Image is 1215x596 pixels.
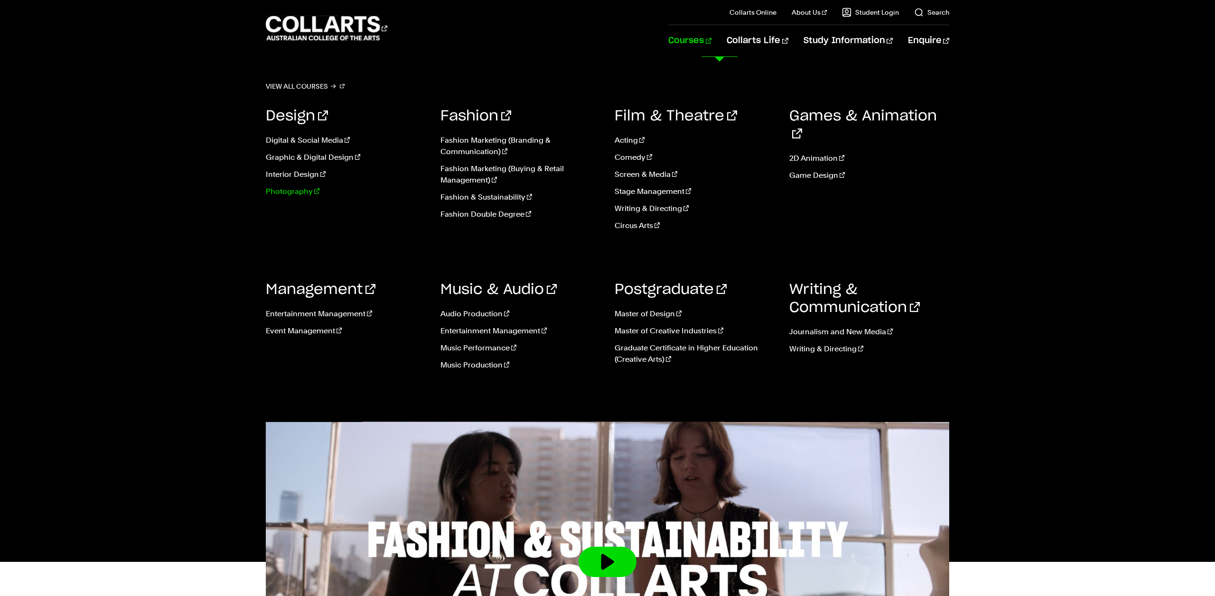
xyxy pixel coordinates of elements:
[615,325,775,337] a: Master of Creative Industries
[804,25,893,56] a: Study Information
[615,308,775,320] a: Master of Design
[615,152,775,163] a: Comedy
[440,109,511,123] a: Fashion
[789,170,950,181] a: Game Design
[727,25,788,56] a: Collarts Life
[615,109,737,123] a: Film & Theatre
[266,308,426,320] a: Entertainment Management
[440,283,557,297] a: Music & Audio
[789,153,950,164] a: 2D Animation
[668,25,711,56] a: Courses
[615,203,775,214] a: Writing & Directing
[615,220,775,231] a: Circus Arts
[440,359,601,371] a: Music Production
[440,308,601,320] a: Audio Production
[266,152,426,163] a: Graphic & Digital Design
[440,342,601,354] a: Music Performance
[789,109,937,141] a: Games & Animation
[266,283,375,297] a: Management
[440,209,601,220] a: Fashion Double Degree
[266,169,426,180] a: Interior Design
[615,186,775,197] a: Stage Management
[789,343,950,355] a: Writing & Directing
[914,8,949,17] a: Search
[792,8,827,17] a: About Us
[615,135,775,146] a: Acting
[615,169,775,180] a: Screen & Media
[266,325,426,337] a: Event Management
[615,283,727,297] a: Postgraduate
[440,135,601,157] a: Fashion Marketing (Branding & Communication)
[729,8,776,17] a: Collarts Online
[266,186,426,197] a: Photography
[440,325,601,337] a: Entertainment Management
[266,135,426,146] a: Digital & Social Media
[440,192,601,203] a: Fashion & Sustainability
[842,8,899,17] a: Student Login
[266,15,387,42] div: Go to homepage
[908,25,949,56] a: Enquire
[440,163,601,186] a: Fashion Marketing (Buying & Retail Management)
[266,109,328,123] a: Design
[789,283,920,315] a: Writing & Communication
[789,326,950,338] a: Journalism and New Media
[615,342,775,365] a: Graduate Certificate in Higher Education (Creative Arts)
[266,80,345,93] a: View all courses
